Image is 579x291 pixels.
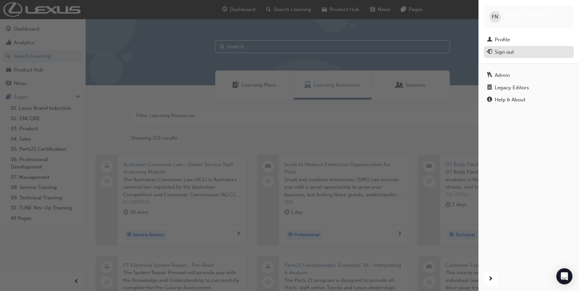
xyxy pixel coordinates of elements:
span: FN [492,13,498,21]
span: notepad-icon [487,85,492,91]
span: keys-icon [487,72,492,79]
div: Legacy Editors [495,84,529,92]
div: Help & About [495,96,525,104]
span: man-icon [487,37,492,43]
div: Profile [495,36,510,44]
span: info-icon [487,97,492,103]
span: [PERSON_NAME] Ni [503,11,550,17]
a: Help & About [484,94,574,106]
span: next-icon [488,275,493,283]
div: Admin [495,71,510,79]
a: Admin [484,69,574,82]
span: exit-icon [487,49,492,55]
span: t24523 [503,17,519,23]
button: Sign out [484,46,574,58]
a: Profile [484,34,574,46]
a: Legacy Editors [484,82,574,94]
div: Open Intercom Messenger [556,268,572,284]
div: Sign out [495,48,514,56]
